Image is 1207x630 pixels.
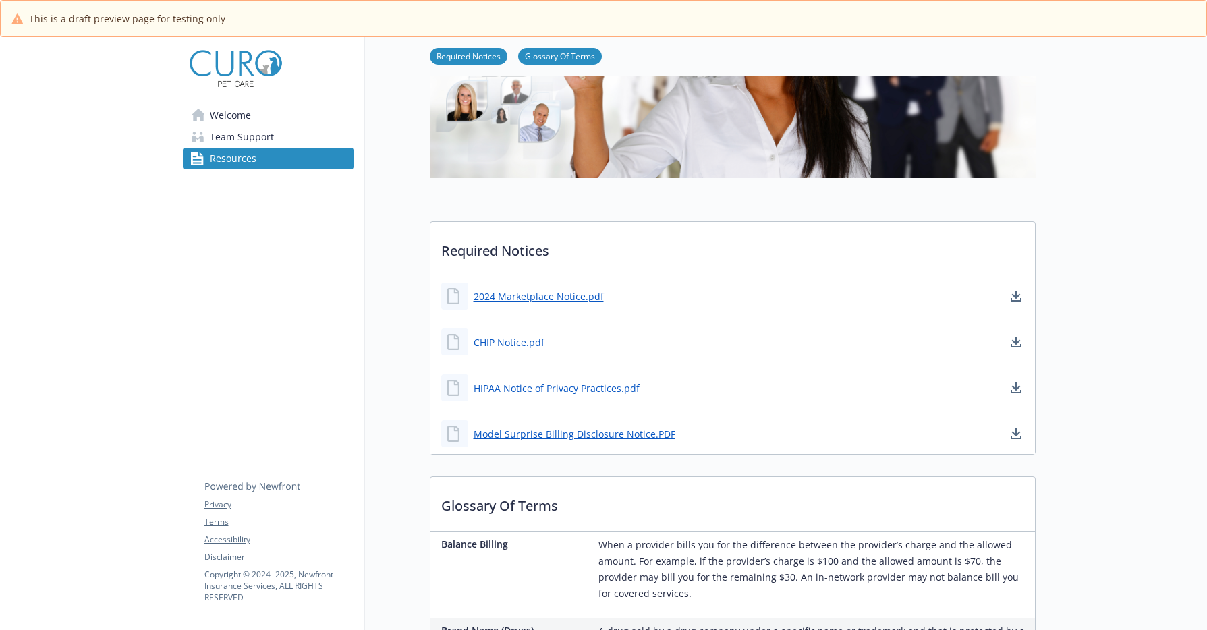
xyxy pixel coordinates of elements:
p: Glossary Of Terms [430,477,1035,527]
a: CHIP Notice.pdf [474,335,544,349]
a: Team Support [183,126,354,148]
a: Model Surprise Billing Disclosure Notice.PDF [474,427,675,441]
a: Welcome [183,105,354,126]
span: Team Support [210,126,274,148]
a: download document [1008,380,1024,396]
a: download document [1008,426,1024,442]
a: Glossary Of Terms [518,49,602,62]
a: Required Notices [430,49,507,62]
span: Welcome [210,105,251,126]
a: download document [1008,334,1024,350]
span: Resources [210,148,256,169]
a: download document [1008,288,1024,304]
span: This is a draft preview page for testing only [29,11,225,26]
a: Resources [183,148,354,169]
a: Terms [204,516,353,528]
a: Privacy [204,498,353,511]
a: HIPAA Notice of Privacy Practices.pdf [474,381,640,395]
a: Disclaimer [204,551,353,563]
a: 2024 Marketplace Notice.pdf [474,289,604,304]
p: Required Notices [430,222,1035,272]
p: Copyright © 2024 - 2025 , Newfront Insurance Services, ALL RIGHTS RESERVED [204,569,353,603]
a: Accessibility [204,534,353,546]
p: When a provider bills you for the difference between the provider’s charge and the allowed amount... [598,537,1030,602]
p: Balance Billing [441,537,576,551]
